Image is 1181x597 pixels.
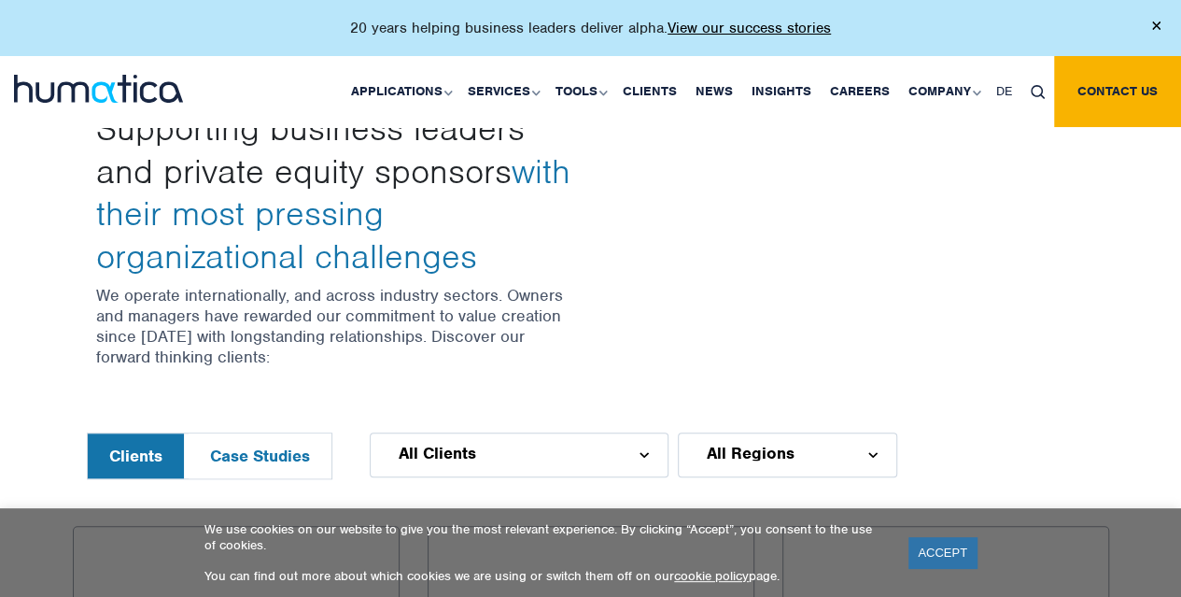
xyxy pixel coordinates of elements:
span: All Clients [399,446,476,461]
p: We use cookies on our website to give you the most relevant experience. By clicking “Accept”, you... [204,521,885,553]
button: Case Studies [189,434,331,478]
a: Clients [613,56,686,127]
span: with their most pressing organizational challenges [96,149,570,277]
p: We operate internationally, and across industry sectors. Owners and managers have rewarded our co... [96,285,577,367]
a: News [686,56,742,127]
img: search_icon [1031,85,1045,99]
span: All Regions [707,446,794,461]
a: View our success stories [668,19,831,37]
a: cookie policy [674,568,749,584]
button: Clients [88,434,184,478]
a: Applications [342,56,458,127]
p: You can find out more about which cookies we are using or switch them off on our page. [204,568,885,584]
span: DE [996,83,1012,99]
a: Company [899,56,987,127]
a: DE [987,56,1021,127]
img: d_arroww [640,452,648,458]
a: Careers [821,56,899,127]
p: 20 years helping business leaders deliver alpha. [350,19,831,37]
a: Services [458,56,546,127]
h3: Supporting business leaders and private equity sponsors [96,107,577,277]
img: logo [14,75,183,103]
a: Tools [546,56,613,127]
a: Contact us [1054,56,1181,127]
a: Insights [742,56,821,127]
img: d_arroww [868,452,877,458]
a: ACCEPT [908,537,977,568]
